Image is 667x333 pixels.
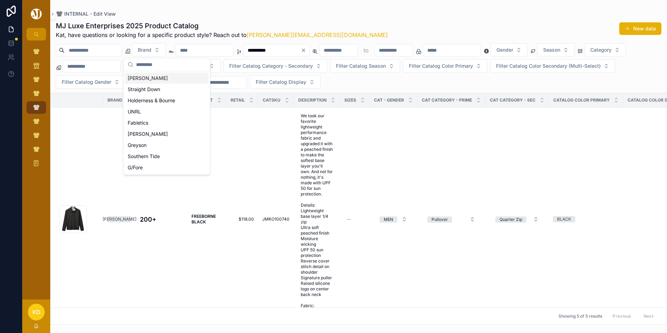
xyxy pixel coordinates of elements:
[56,75,126,89] button: Select Button
[123,71,210,175] div: Suggestions
[125,151,209,162] div: Southern Tide
[32,308,40,316] span: KD
[557,216,571,222] div: BLACK
[421,213,481,226] a: Select Button
[489,213,545,226] a: Select Button
[138,46,151,53] span: Brand
[490,43,527,57] button: Select Button
[125,73,209,84] div: [PERSON_NAME]
[107,97,122,103] span: Brand
[250,75,321,89] button: Select Button
[103,216,136,222] div: [PERSON_NAME]
[590,46,612,53] span: Category
[619,22,661,35] button: New data
[301,47,309,53] button: Clear
[263,97,280,103] span: CATSKU
[584,43,626,57] button: Select Button
[344,214,365,225] a: --
[30,8,43,20] img: App logo
[301,113,333,325] span: We took our favorite lightweight performance fabric and upgraded it with a peached finish to make...
[336,62,386,69] span: Filter Catalog Season
[347,216,351,222] div: --
[344,97,356,103] span: SIZES
[374,97,404,103] span: CAT - GENDER
[229,62,313,69] span: Filter Catalog Category - Secondary
[125,162,209,173] div: G/Fore
[231,97,245,103] span: Retail
[125,84,209,95] div: Straight Down
[422,97,472,103] span: CAT CATEGORY - PRIME
[427,216,452,223] button: Unselect PULLOVER
[403,59,487,73] button: Select Button
[125,106,209,117] div: UNRL
[374,213,413,225] button: Select Button
[56,21,388,31] h1: MJ Luxe Enterprises 2025 Product Catalog
[223,59,327,73] button: Select Button
[298,97,327,103] span: Description
[230,216,254,222] a: $118.00
[125,140,209,151] div: Greyson
[56,31,388,39] span: Kat, have questions or looking for a specific product style? Reach out to
[422,213,481,225] button: Select Button
[409,62,473,69] span: Filter Catalog Color Primary
[256,79,306,86] span: Filter Catalog Display
[553,97,610,103] span: Catalog Color Primary
[364,46,369,54] p: to
[192,214,217,224] strong: FREEBORNE BLACK
[490,97,535,103] span: CAT CATEGORY - SEC
[490,213,544,225] button: Select Button
[495,216,526,223] button: Unselect QUARTER_ZIP
[490,59,615,73] button: Select Button
[125,95,209,106] div: Holderness & Bourne
[500,216,522,223] div: Quarter Zip
[56,10,116,17] a: INTERNAL - Edit View
[125,128,209,140] div: [PERSON_NAME]
[553,216,619,222] a: BLACK
[64,10,116,17] span: INTERNAL - Edit View
[559,313,602,319] span: Showing 5 of 5 results
[140,215,183,224] a: 200+
[496,62,601,69] span: Filter Catalog Color Secondary (Multi-Select)
[22,40,50,179] div: scrollable content
[330,59,400,73] button: Select Button
[543,46,560,53] span: Season
[384,216,393,223] div: MEN
[125,117,209,128] div: Fabletics
[496,46,513,53] span: Gender
[298,110,336,328] a: We took our favorite lightweight performance fabric and upgraded it with a peached finish to make...
[432,216,448,223] div: Pullover
[107,216,132,222] a: [PERSON_NAME]
[262,216,290,222] a: JMKO100740
[247,31,388,38] a: [PERSON_NAME][EMAIL_ADDRESS][DOMAIN_NAME]
[192,214,222,225] a: FREEBORNE BLACK
[62,79,111,86] span: Filter Catalog Gender
[132,43,166,57] button: Select Button
[374,213,413,226] a: Select Button
[537,43,575,57] button: Select Button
